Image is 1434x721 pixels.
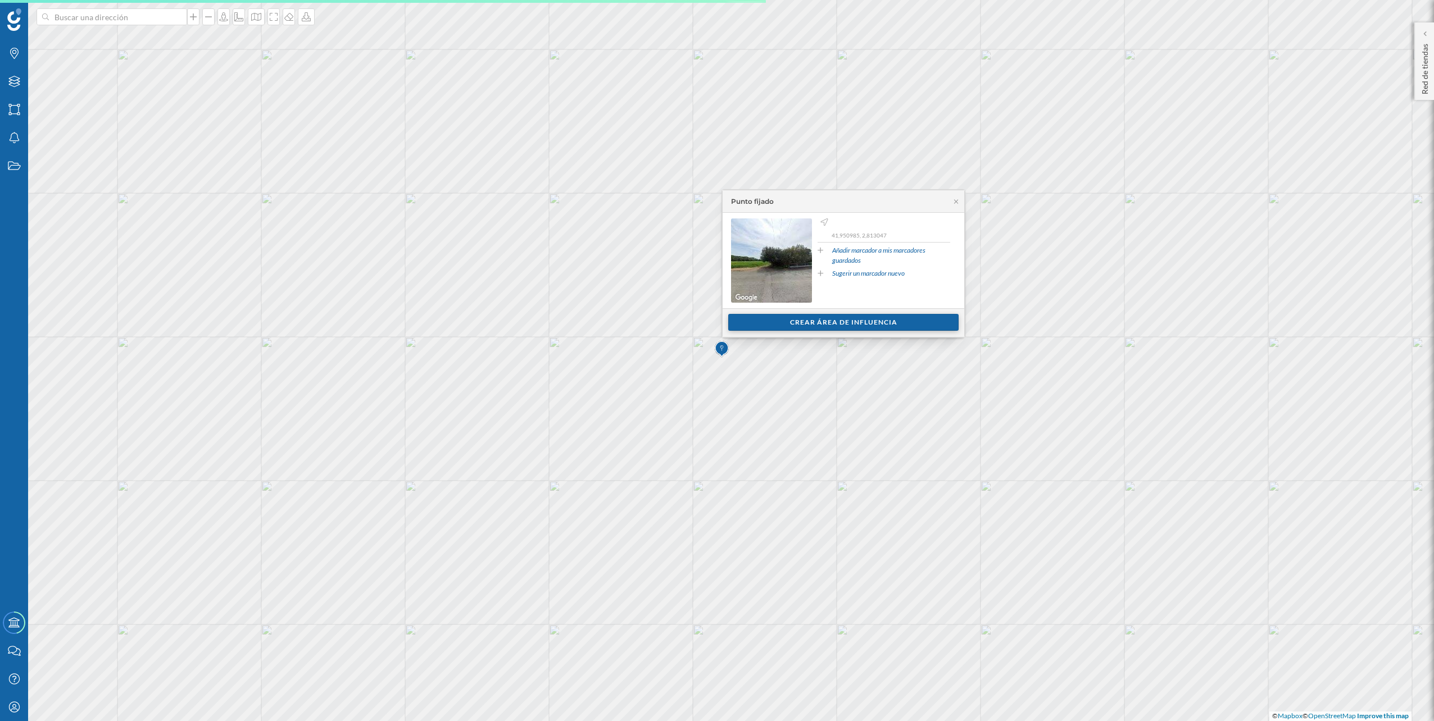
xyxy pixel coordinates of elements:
[832,231,950,239] p: 41,950985, 2,813047
[1308,711,1356,720] a: OpenStreetMap
[1278,711,1303,720] a: Mapbox
[1419,39,1431,94] p: Red de tiendas
[832,268,905,279] a: Sugerir un marcador nuevo
[731,218,812,303] img: streetview
[731,197,774,207] div: Punto fijado
[1357,711,1409,720] a: Improve this map
[832,245,950,266] a: Añadir marcador a mis marcadores guardados
[715,338,729,360] img: Marker
[22,8,62,18] span: Soporte
[1269,711,1412,721] div: © ©
[7,8,21,31] img: Geoblink Logo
